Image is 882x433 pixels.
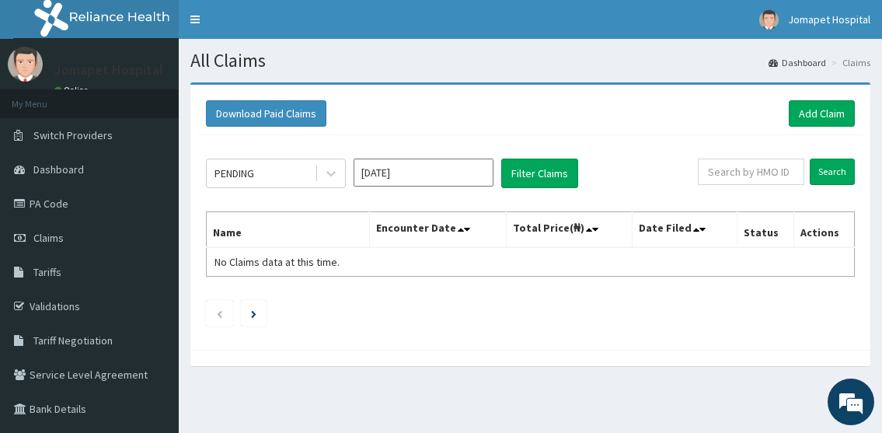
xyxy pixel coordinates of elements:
p: Jomapet Hospital [54,63,163,77]
input: Select Month and Year [354,159,493,187]
th: Actions [793,212,854,248]
span: Jomapet Hospital [788,12,870,26]
a: Add Claim [789,100,855,127]
span: Tariff Negotiation [33,333,113,347]
span: Switch Providers [33,128,113,142]
span: Tariffs [33,265,61,279]
button: Download Paid Claims [206,100,326,127]
input: Search by HMO ID [698,159,804,185]
a: Online [54,85,92,96]
span: Dashboard [33,162,84,176]
h1: All Claims [190,51,870,71]
th: Date Filed [633,212,737,248]
th: Name [207,212,370,248]
img: User Image [759,10,779,30]
img: User Image [8,47,43,82]
th: Encounter Date [370,212,507,248]
button: Filter Claims [501,159,578,188]
a: Next page [251,306,256,320]
div: PENDING [214,166,254,181]
li: Claims [828,56,870,69]
input: Search [810,159,855,185]
span: Claims [33,231,64,245]
a: Dashboard [769,56,826,69]
a: Previous page [216,306,223,320]
th: Total Price(₦) [506,212,633,248]
th: Status [737,212,794,248]
span: No Claims data at this time. [214,255,340,269]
